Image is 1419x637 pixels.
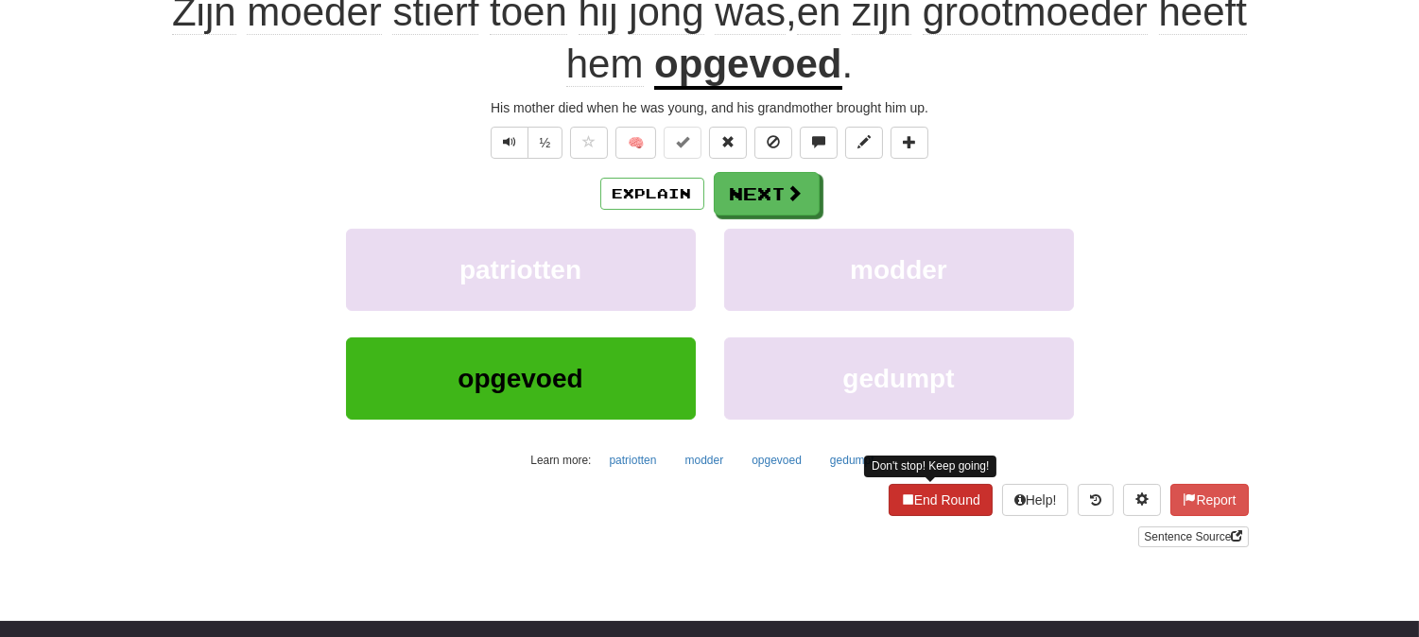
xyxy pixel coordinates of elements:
button: opgevoed [346,337,696,420]
button: 🧠 [615,127,656,159]
button: Set this sentence to 100% Mastered (alt+m) [664,127,701,159]
span: hem [566,42,644,87]
button: gedumpt [724,337,1074,420]
button: patriotten [598,446,666,474]
button: Edit sentence (alt+d) [845,127,883,159]
a: Sentence Source [1138,526,1248,547]
button: Next [714,172,820,215]
button: End Round [889,484,993,516]
button: patriotten [346,229,696,311]
u: opgevoed [654,42,841,90]
button: modder [675,446,735,474]
span: . [842,42,854,86]
span: modder [850,255,947,284]
button: modder [724,229,1074,311]
button: Reset to 0% Mastered (alt+r) [709,127,747,159]
button: Help! [1002,484,1069,516]
button: Favorite sentence (alt+f) [570,127,608,159]
button: opgevoed [741,446,812,474]
button: Report [1170,484,1248,516]
div: His mother died when he was young, and his grandmother brought him up. [171,98,1249,117]
button: Discuss sentence (alt+u) [800,127,838,159]
button: Ignore sentence (alt+i) [754,127,792,159]
small: Learn more: [530,454,591,467]
span: gedumpt [842,364,954,393]
button: Play sentence audio (ctl+space) [491,127,528,159]
div: Text-to-speech controls [487,127,563,159]
button: Explain [600,178,704,210]
button: Round history (alt+y) [1078,484,1114,516]
button: ½ [528,127,563,159]
span: opgevoed [458,364,582,393]
button: Add to collection (alt+a) [891,127,928,159]
button: gedumpt [820,446,885,474]
div: Don't stop! Keep going! [864,456,996,477]
span: patriotten [459,255,581,284]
